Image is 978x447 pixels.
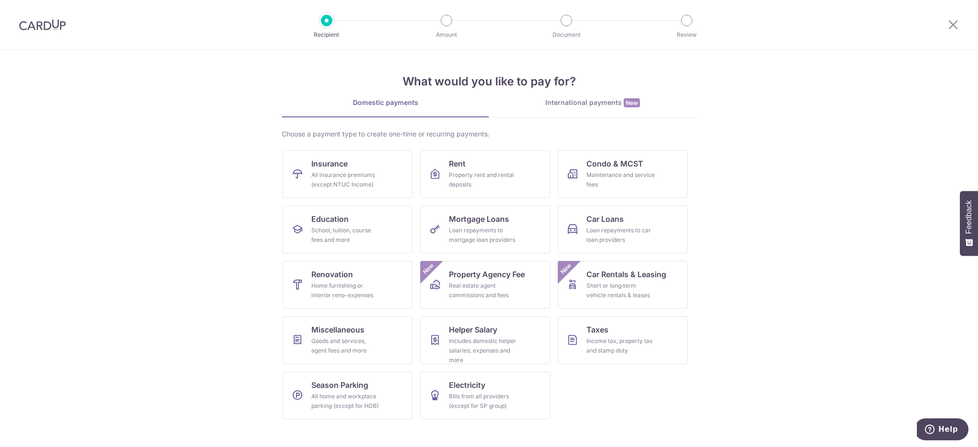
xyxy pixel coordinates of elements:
div: Goods and services, agent fees and more [311,336,380,355]
a: RenovationHome furnishing or interior reno-expenses [283,261,413,309]
span: New [558,261,574,277]
a: Condo & MCSTMaintenance and service fees [558,150,688,198]
span: Miscellaneous [311,324,364,335]
span: Education [311,213,349,225]
button: Feedback - Show survey [960,191,978,256]
img: CardUp [19,19,66,31]
span: Taxes [586,324,608,335]
div: Short or long‑term vehicle rentals & leases [586,281,655,300]
div: Choose a payment type to create one-time or recurring payments. [282,129,696,139]
p: Recipient [291,30,362,40]
div: Loan repayments to mortgage loan providers [449,226,518,245]
span: Electricity [449,379,485,391]
a: Property Agency FeeReal estate agent commissions and feesNew [420,261,550,309]
div: Loan repayments to car loan providers [586,226,655,245]
a: ElectricityBills from all providers (except for SP group) [420,372,550,419]
div: School, tuition, course fees and more [311,226,380,245]
div: All home and workplace parking (except for HDB) [311,392,380,411]
span: New [421,261,436,277]
div: International payments [489,98,696,108]
span: Car Rentals & Leasing [586,269,666,280]
span: Condo & MCST [586,158,643,169]
div: Real estate agent commissions and fees [449,281,518,300]
div: Income tax, property tax and stamp duty [586,336,655,355]
span: Season Parking [311,379,368,391]
span: Mortgage Loans [449,213,509,225]
h4: What would you like to pay for? [282,73,696,90]
span: Renovation [311,269,353,280]
span: Rent [449,158,466,169]
div: Home furnishing or interior reno-expenses [311,281,380,300]
p: Document [531,30,602,40]
div: Maintenance and service fees [586,170,655,189]
a: MiscellaneousGoods and services, agent fees and more [283,316,413,364]
div: Includes domestic helper salaries, expenses and more [449,336,518,365]
a: RentProperty rent and rental deposits [420,150,550,198]
span: Property Agency Fee [449,269,525,280]
p: Review [651,30,722,40]
div: All insurance premiums (except NTUC Income) [311,170,380,189]
a: EducationSchool, tuition, course fees and more [283,206,413,253]
p: Amount [411,30,482,40]
div: Property rent and rental deposits [449,170,518,189]
span: New [624,98,640,107]
div: Domestic payments [282,98,489,107]
span: Feedback [965,200,973,234]
a: Car Rentals & LeasingShort or long‑term vehicle rentals & leasesNew [558,261,688,309]
span: Helper Salary [449,324,497,335]
a: InsuranceAll insurance premiums (except NTUC Income) [283,150,413,198]
iframe: Opens a widget where you can find more information [917,418,968,442]
a: Car LoansLoan repayments to car loan providers [558,206,688,253]
span: Car Loans [586,213,624,225]
a: Helper SalaryIncludes domestic helper salaries, expenses and more [420,316,550,364]
a: Mortgage LoansLoan repayments to mortgage loan providers [420,206,550,253]
a: Season ParkingAll home and workplace parking (except for HDB) [283,372,413,419]
a: TaxesIncome tax, property tax and stamp duty [558,316,688,364]
div: Bills from all providers (except for SP group) [449,392,518,411]
span: Insurance [311,158,348,169]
